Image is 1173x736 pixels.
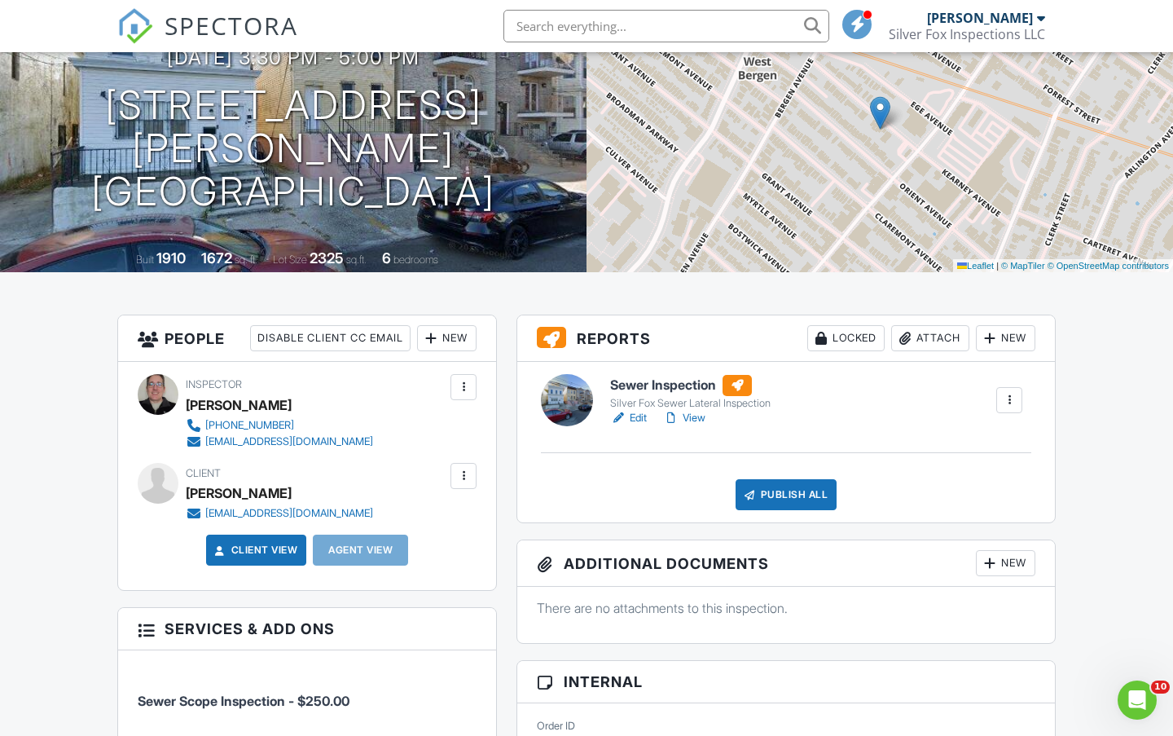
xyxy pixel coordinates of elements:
[663,410,705,426] a: View
[976,325,1035,351] div: New
[186,393,292,417] div: [PERSON_NAME]
[118,608,496,650] h3: Services & Add ons
[610,375,771,396] h6: Sewer Inspection
[976,550,1035,576] div: New
[1001,261,1045,271] a: © MapTiler
[1118,681,1157,720] iframe: Intercom live chat
[957,261,994,271] a: Leaflet
[156,249,186,267] div: 1910
[807,325,885,351] div: Locked
[250,325,411,351] div: Disable Client CC Email
[517,661,1055,703] h3: Internal
[610,375,771,411] a: Sewer Inspection Silver Fox Sewer Lateral Inspection
[118,315,496,362] h3: People
[186,434,373,450] a: [EMAIL_ADDRESS][DOMAIN_NAME]
[186,505,373,522] a: [EMAIL_ADDRESS][DOMAIN_NAME]
[26,84,560,213] h1: [STREET_ADDRESS][PERSON_NAME] [GEOGRAPHIC_DATA]
[889,26,1045,42] div: Silver Fox Inspections LLC
[138,693,349,709] span: Sewer Scope Inspection - $250.00
[235,253,257,266] span: sq. ft.
[138,663,477,723] li: Service: Sewer Scope Inspection
[205,419,294,432] div: [PHONE_NUMBER]
[891,325,969,351] div: Attach
[136,253,154,266] span: Built
[186,467,221,479] span: Client
[273,253,307,266] span: Lot Size
[346,253,367,266] span: sq.ft.
[517,540,1055,587] h3: Additional Documents
[212,542,298,558] a: Client View
[393,253,438,266] span: bedrooms
[736,479,837,510] div: Publish All
[201,249,232,267] div: 1672
[310,249,344,267] div: 2325
[870,96,890,130] img: Marker
[996,261,999,271] span: |
[382,249,391,267] div: 6
[537,719,575,734] label: Order ID
[517,315,1055,362] h3: Reports
[186,417,373,434] a: [PHONE_NUMBER]
[417,325,477,351] div: New
[503,10,829,42] input: Search everything...
[610,397,771,410] div: Silver Fox Sewer Lateral Inspection
[167,46,420,68] h3: [DATE] 3:30 pm - 5:00 pm
[117,22,298,56] a: SPECTORA
[1048,261,1169,271] a: © OpenStreetMap contributors
[610,410,647,426] a: Edit
[186,481,292,505] div: [PERSON_NAME]
[1151,681,1170,694] span: 10
[117,8,153,44] img: The Best Home Inspection Software - Spectora
[927,10,1033,26] div: [PERSON_NAME]
[205,435,373,448] div: [EMAIL_ADDRESS][DOMAIN_NAME]
[165,8,298,42] span: SPECTORA
[537,599,1035,617] p: There are no attachments to this inspection.
[186,378,242,390] span: Inspector
[205,507,373,520] div: [EMAIL_ADDRESS][DOMAIN_NAME]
